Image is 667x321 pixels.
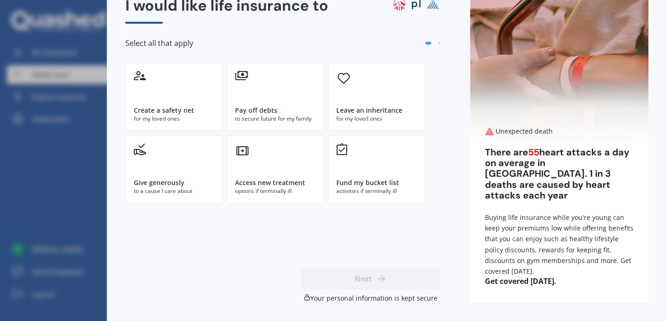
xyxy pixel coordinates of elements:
div: for my loved ones [134,115,215,123]
div: Create a safety net [134,106,194,115]
div: Unexpected death [485,127,634,136]
div: to a cause I care about [134,187,215,195]
div: for my loved ones [336,115,417,123]
div: Your personal information is kept secure [301,294,440,303]
div: options if terminally ill [235,187,316,195]
span: Get covered [DATE]. [470,276,648,286]
div: Give generously [134,178,184,187]
div: activities if terminally ill [336,187,417,195]
div: Buying life insurance while you're young can keep your premiums low while offering benefits that ... [485,212,634,276]
div: There are heart attacks a day on average in [GEOGRAPHIC_DATA]. 1 in 3 deaths are caused by heart ... [485,147,634,201]
div: Leave an inheritance [336,106,402,115]
span: 55 [528,146,539,158]
div: to secure future for my family [235,115,316,123]
div: Fund my bucket list [336,178,399,187]
div: Access new treatment [235,178,305,187]
div: Pay off debts [235,106,277,115]
span: Select all that apply [125,39,193,48]
button: Next [301,268,440,290]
